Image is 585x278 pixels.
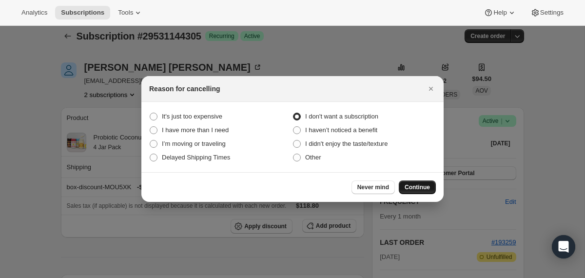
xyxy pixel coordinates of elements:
span: Tools [118,9,133,17]
button: Settings [525,6,569,20]
span: I’m moving or traveling [162,140,226,147]
span: I don't want a subscription [305,113,378,120]
button: Close [424,82,438,96]
span: Never mind [357,183,389,191]
span: It's just too expensive [162,113,222,120]
button: Tools [112,6,149,20]
span: Settings [540,9,564,17]
h2: Reason for cancelling [149,84,220,94]
span: Subscriptions [61,9,104,17]
span: Continue [405,183,430,191]
span: Analytics [21,9,47,17]
span: I have more than I need [162,126,229,134]
span: I didn't enjoy the taste/texture [305,140,388,147]
span: I haven’t noticed a benefit [305,126,377,134]
button: Subscriptions [55,6,110,20]
span: Delayed Shipping Times [162,154,230,161]
button: Never mind [351,180,395,194]
div: Open Intercom Messenger [552,235,575,258]
span: Help [493,9,507,17]
button: Continue [399,180,436,194]
button: Help [478,6,522,20]
span: Other [305,154,321,161]
button: Analytics [16,6,53,20]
